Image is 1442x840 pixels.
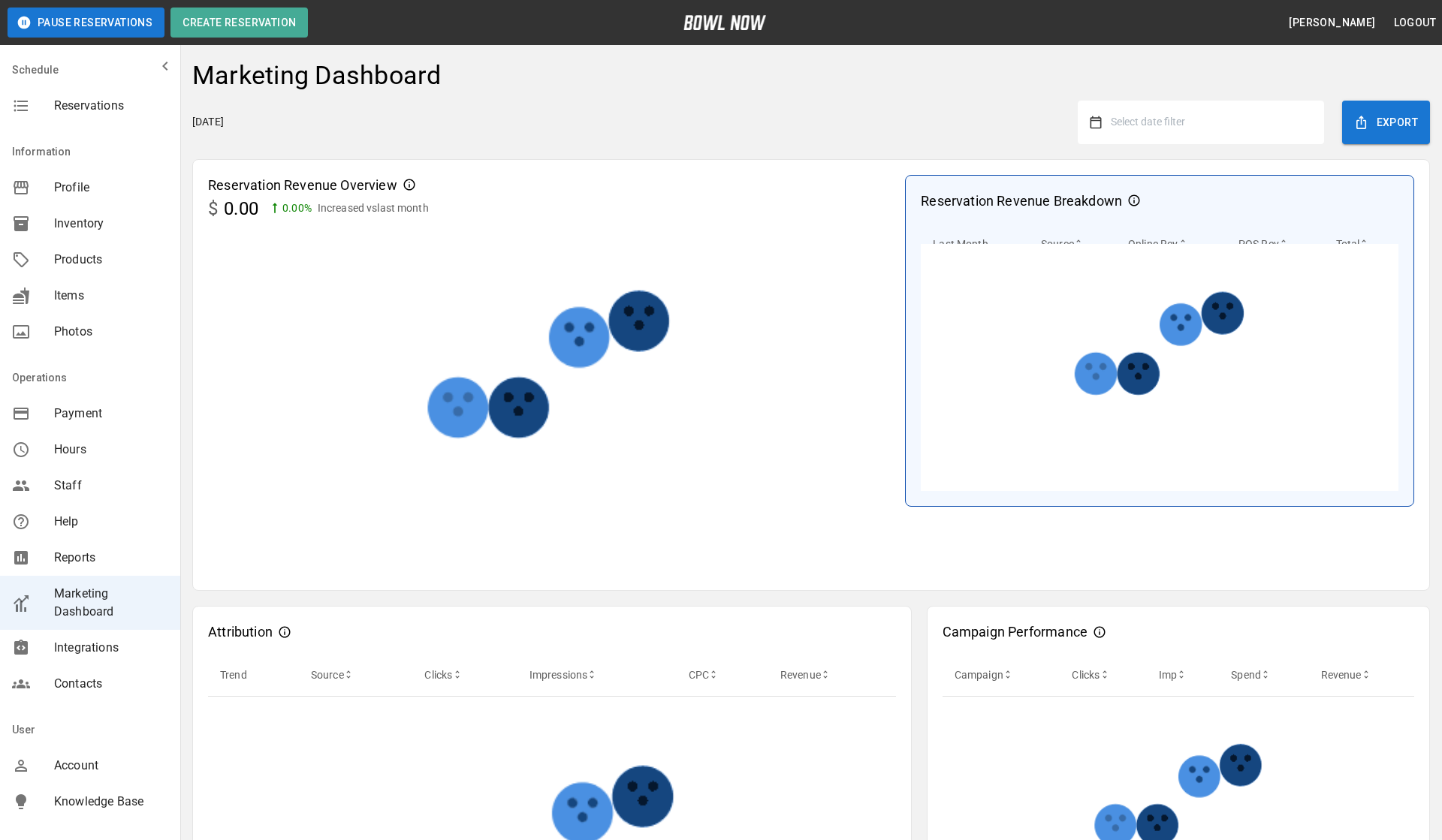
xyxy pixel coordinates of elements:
[54,215,168,233] span: Inventory
[1111,116,1185,128] span: Select date filter
[279,626,291,638] svg: Attribution
[1147,654,1220,697] th: Imp
[54,757,168,775] span: Account
[208,195,218,222] p: $
[54,323,168,341] span: Photos
[192,114,224,130] p: [DATE]
[412,654,517,697] th: Clicks
[192,60,442,92] h4: Marketing Dashboard
[208,654,896,697] table: sticky table
[921,223,1398,266] table: sticky table
[8,8,164,38] button: Pause Reservations
[1388,9,1442,37] button: Logout
[943,654,1060,697] th: Campaign
[683,15,766,30] img: logo
[943,622,1088,642] p: Campaign Performance
[1094,626,1106,638] svg: Campaign Performance
[54,477,168,495] span: Staff
[768,654,896,697] th: Revenue
[677,654,768,697] th: CPC
[208,175,397,195] p: Reservation Revenue Overview
[282,200,312,216] p: 0.00 %
[1283,9,1381,37] button: [PERSON_NAME]
[403,179,415,191] svg: Reservation Revenue Overview
[921,244,1398,491] img: marketing dashboard revenue breakdown
[1324,223,1398,266] th: Total
[54,287,168,305] span: Items
[54,513,168,531] span: Help
[54,793,168,811] span: Knowledge Base
[208,622,273,642] p: Attribution
[1060,654,1146,697] th: Clicks
[1102,109,1312,136] button: Select date filter
[54,441,168,459] span: Hours
[299,654,413,697] th: Source
[1029,223,1116,266] th: Source
[54,179,168,197] span: Profile
[54,97,168,115] span: Reservations
[1226,223,1324,266] th: POS Rev
[1116,223,1226,266] th: Online Rev
[1219,654,1308,697] th: Spend
[54,251,168,269] span: Products
[54,549,168,567] span: Reports
[943,654,1414,697] table: sticky table
[170,8,308,38] button: Create Reservation
[224,195,258,222] p: 0.00
[54,585,168,621] span: Marketing Dashboard
[54,405,168,423] span: Payment
[1342,101,1430,144] button: Export
[54,639,168,657] span: Integrations
[54,675,168,693] span: Contacts
[921,223,1029,266] th: Last Month
[1128,194,1140,206] svg: Reservation Revenue Breakdown
[318,200,429,216] p: Increased vs last month
[921,191,1122,211] p: Reservation Revenue Breakdown
[208,654,299,697] th: Trend
[517,654,677,697] th: Impressions
[1309,654,1414,697] th: Revenue
[208,222,890,575] img: marketing dashboard revenue chart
